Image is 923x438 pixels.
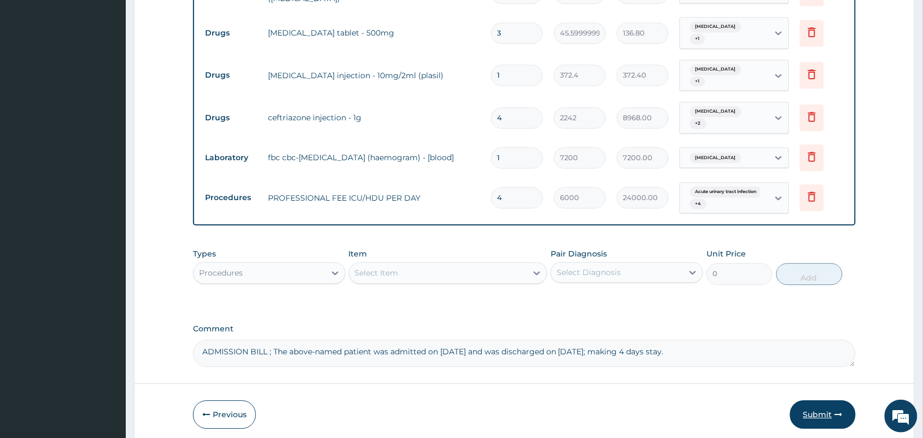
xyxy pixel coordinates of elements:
textarea: Type your message and hit 'Enter' [5,299,208,337]
div: Procedures [199,267,243,278]
label: Comment [193,324,856,334]
span: + 1 [690,76,705,87]
label: Item [349,248,367,259]
td: Drugs [200,65,262,85]
label: Types [193,249,216,259]
button: Add [776,263,843,285]
div: Minimize live chat window [179,5,206,32]
button: Previous [193,400,256,429]
td: ceftriazone injection - 1g [262,107,486,129]
div: Chat with us now [57,61,184,75]
td: Laboratory [200,148,262,168]
img: d_794563401_company_1708531726252_794563401 [20,55,44,82]
label: Pair Diagnosis [551,248,607,259]
td: Drugs [200,23,262,43]
span: [MEDICAL_DATA] [690,106,741,117]
div: Select Diagnosis [557,267,621,278]
td: PROFESSIONAL FEE ICU/HDU PER DAY [262,187,486,209]
button: Submit [790,400,856,429]
span: [MEDICAL_DATA] [690,64,741,75]
span: [MEDICAL_DATA] [690,153,741,163]
span: [MEDICAL_DATA] [690,21,741,32]
label: Unit Price [706,248,746,259]
span: + 2 [690,118,706,129]
td: Procedures [200,188,262,208]
span: + 4 [690,198,706,209]
td: [MEDICAL_DATA] injection - 10mg/2ml (plasil) [262,65,486,86]
div: Select Item [355,267,399,278]
span: Acute urinary tract infection [690,186,762,197]
td: [MEDICAL_DATA] tablet - 500mg [262,22,486,44]
td: fbc cbc-[MEDICAL_DATA] (haemogram) - [blood] [262,147,486,168]
span: + 1 [690,33,705,44]
span: We're online! [63,138,151,248]
td: Drugs [200,108,262,128]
